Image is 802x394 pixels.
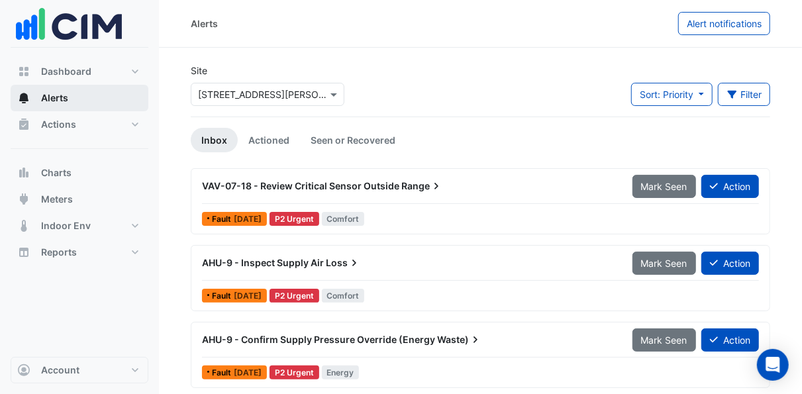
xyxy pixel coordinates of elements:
span: Thu 24-Jul-2025 09:00 AEST [234,368,262,377]
button: Alerts [11,85,148,111]
a: Actioned [238,128,300,152]
span: Reports [41,246,77,259]
span: Alert notifications [687,18,762,29]
a: Seen or Recovered [300,128,406,152]
button: Sort: Priority [631,83,713,106]
app-icon: Actions [17,118,30,131]
button: Indoor Env [11,213,148,239]
span: Fault [212,292,234,300]
app-icon: Reports [17,246,30,259]
span: Mark Seen [641,334,687,346]
button: Mark Seen [632,328,696,352]
button: Mark Seen [632,252,696,275]
span: VAV-07-18 - Review Critical Sensor Outside [202,180,399,191]
span: Range [401,179,443,193]
app-icon: Indoor Env [17,219,30,232]
button: Dashboard [11,58,148,85]
span: Charts [41,166,72,179]
span: Comfort [322,289,365,303]
img: Company Logo [16,1,122,47]
span: Mark Seen [641,258,687,269]
span: Alerts [41,91,68,105]
span: Account [41,364,79,377]
div: P2 Urgent [270,366,319,379]
button: Charts [11,160,148,186]
span: Waste) [437,333,482,346]
button: Account [11,357,148,383]
div: Open Intercom Messenger [757,349,789,381]
span: Mark Seen [641,181,687,192]
span: Comfort [322,212,365,226]
span: Fault [212,369,234,377]
span: Sort: Priority [640,89,693,100]
a: Inbox [191,128,238,152]
span: Meters [41,193,73,206]
span: Mon 11-Aug-2025 07:15 AEST [234,291,262,301]
app-icon: Dashboard [17,65,30,78]
div: P2 Urgent [270,289,319,303]
button: Filter [718,83,771,106]
span: AHU-9 - Confirm Supply Pressure Override (Energy [202,334,435,345]
div: Alerts [191,17,218,30]
button: Mark Seen [632,175,696,198]
span: Actions [41,118,76,131]
button: Meters [11,186,148,213]
span: Energy [322,366,360,379]
button: Actions [11,111,148,138]
button: Reports [11,239,148,266]
label: Site [191,64,207,77]
button: Action [701,175,759,198]
span: Fault [212,215,234,223]
button: Action [701,328,759,352]
div: P2 Urgent [270,212,319,226]
span: Dashboard [41,65,91,78]
span: Loss [326,256,361,270]
button: Action [701,252,759,275]
span: Mon 18-Aug-2025 09:45 AEST [234,214,262,224]
app-icon: Meters [17,193,30,206]
span: AHU-9 - Inspect Supply Air [202,257,324,268]
span: Indoor Env [41,219,91,232]
button: Alert notifications [678,12,770,35]
app-icon: Charts [17,166,30,179]
app-icon: Alerts [17,91,30,105]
